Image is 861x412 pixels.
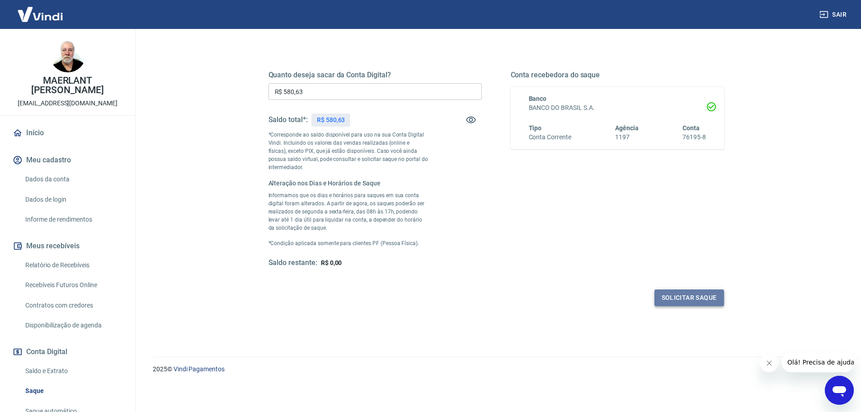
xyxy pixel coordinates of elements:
button: Sair [818,6,850,23]
a: Vindi Pagamentos [174,365,225,373]
p: R$ 580,63 [317,115,345,125]
a: Disponibilização de agenda [22,316,124,335]
a: Relatório de Recebíveis [22,256,124,275]
h5: Saldo restante: [268,258,317,268]
iframe: Mensagem da empresa [782,352,854,372]
a: Informe de rendimentos [22,210,124,229]
h6: 76195-8 [682,133,706,142]
h6: 1197 [615,133,639,142]
h6: Alteração nos Dias e Horários de Saque [268,179,428,188]
button: Conta Digital [11,342,124,362]
h5: Saldo total*: [268,115,308,124]
h6: Conta Corrente [529,133,571,142]
h5: Conta recebedora do saque [511,71,724,80]
a: Dados da conta [22,170,124,189]
button: Meu cadastro [11,150,124,170]
p: [EMAIL_ADDRESS][DOMAIN_NAME] [18,99,118,108]
a: Dados de login [22,190,124,209]
span: Olá! Precisa de ajuda? [5,6,76,14]
a: Saque [22,382,124,400]
span: Conta [682,124,700,132]
iframe: Botão para abrir a janela de mensagens [825,376,854,405]
h6: BANCO DO BRASIL S.A. [529,103,706,113]
a: Saldo e Extrato [22,362,124,380]
span: R$ 0,00 [321,259,342,266]
p: *Condição aplicada somente para clientes PF (Pessoa Física). [268,239,428,247]
p: 2025 © [153,365,839,374]
h5: Quanto deseja sacar da Conta Digital? [268,71,482,80]
button: Meus recebíveis [11,236,124,256]
iframe: Fechar mensagem [760,354,778,372]
span: Banco [529,95,547,102]
span: Tipo [529,124,542,132]
a: Contratos com credores [22,296,124,315]
a: Recebíveis Futuros Online [22,276,124,294]
p: *Corresponde ao saldo disponível para uso na sua Conta Digital Vindi. Incluindo os valores das ve... [268,131,428,171]
p: Informamos que os dias e horários para saques em sua conta digital foram alterados. A partir de a... [268,191,428,232]
button: Solicitar saque [654,289,724,306]
p: MAERLANT [PERSON_NAME] [7,76,128,95]
a: Início [11,123,124,143]
span: Agência [615,124,639,132]
img: Vindi [11,0,70,28]
img: e06a8cd1-1c0d-4d5c-b50e-8ddb01f6e954.jpeg [50,36,86,72]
